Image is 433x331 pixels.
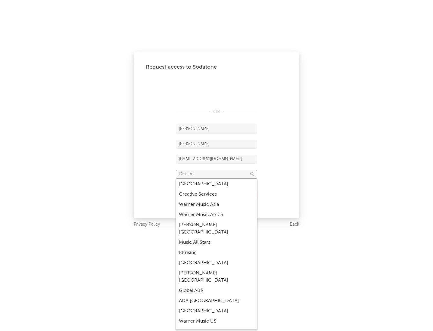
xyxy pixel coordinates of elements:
[176,189,257,200] div: Creative Services
[290,221,299,228] a: Back
[176,125,257,134] input: First Name
[176,316,257,326] div: Warner Music US
[176,200,257,210] div: Warner Music Asia
[146,63,287,71] div: Request access to Sodatone
[176,108,257,116] div: OR
[176,258,257,268] div: [GEOGRAPHIC_DATA]
[176,220,257,237] div: [PERSON_NAME] [GEOGRAPHIC_DATA]
[176,296,257,306] div: ADA [GEOGRAPHIC_DATA]
[176,286,257,296] div: Global A&R
[176,170,257,179] input: Division
[176,248,257,258] div: 88rising
[176,210,257,220] div: Warner Music Africa
[176,237,257,248] div: Music All Stars
[134,221,160,228] a: Privacy Policy
[176,140,257,149] input: Last Name
[176,155,257,164] input: Email
[176,268,257,286] div: [PERSON_NAME] [GEOGRAPHIC_DATA]
[176,179,257,189] div: [GEOGRAPHIC_DATA]
[176,306,257,316] div: [GEOGRAPHIC_DATA]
